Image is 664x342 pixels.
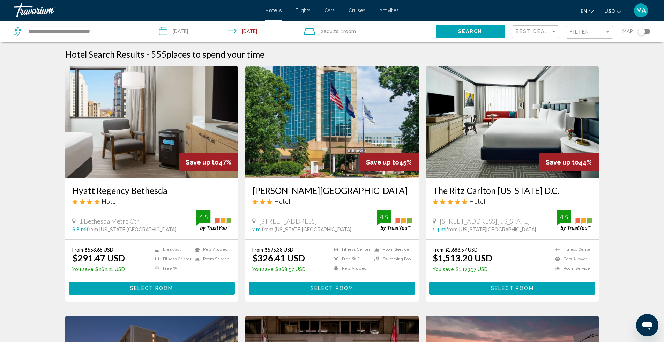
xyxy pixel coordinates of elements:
p: $1,173.37 USD [433,267,492,272]
button: Change currency [604,6,621,16]
span: Adults [324,29,338,34]
p: $262.21 USD [72,267,125,272]
li: Fitness Center [330,247,371,253]
span: from [US_STATE][GEOGRAPHIC_DATA] [262,227,351,232]
span: 1 Bethesda Metro Ctr [79,217,139,225]
div: 3 star Hotel [252,197,412,205]
div: 44% [539,153,599,171]
button: Change language [581,6,594,16]
span: places to spend your time [166,49,264,59]
img: trustyou-badge.svg [196,210,231,231]
div: 4.5 [557,213,571,221]
span: You save [433,267,454,272]
li: Swimming Pool [371,256,412,262]
span: Filter [570,29,590,35]
div: 4 star Hotel [72,197,232,205]
a: [PERSON_NAME][GEOGRAPHIC_DATA] [252,185,412,196]
button: Search [436,25,505,38]
span: en [581,8,587,14]
span: Select Room [130,286,173,291]
span: 2 [321,27,338,36]
span: From [433,247,443,253]
h2: 555 [151,49,264,59]
img: Hotel image [65,66,239,178]
del: $553.68 USD [85,247,113,253]
span: Best Deals [516,29,552,34]
span: Save up to [366,159,399,166]
span: from [US_STATE][GEOGRAPHIC_DATA] [87,227,176,232]
button: Toggle map [633,28,650,35]
div: 4.5 [196,213,210,221]
ins: $291.47 USD [72,253,125,263]
button: Select Room [69,282,235,294]
a: Activities [379,8,399,13]
span: Save up to [186,159,219,166]
span: Select Room [491,286,534,291]
div: 47% [179,153,238,171]
li: Room Service [371,247,412,253]
li: Room Service [191,256,231,262]
ins: $326.41 USD [252,253,305,263]
span: - [146,49,149,59]
span: Select Room [311,286,353,291]
a: Hyatt Regency Bethesda [72,185,232,196]
a: Flights [296,8,311,13]
button: Filter [566,25,613,39]
span: Save up to [546,159,579,166]
span: MA [636,7,646,14]
del: $595.38 USD [265,247,293,253]
li: Pets Allowed [330,265,371,271]
li: Pets Allowed [191,247,231,253]
span: [STREET_ADDRESS][US_STATE] [440,217,530,225]
button: Select Room [249,282,415,294]
h1: Hotel Search Results [65,49,144,59]
button: User Menu [632,3,650,18]
span: 1.4 mi [433,227,446,232]
button: Check-in date: Nov 19, 2025 Check-out date: Nov 22, 2025 [152,21,297,42]
span: , 1 [338,27,356,36]
p: $268.97 USD [252,267,306,272]
span: From [252,247,263,253]
a: Select Room [429,283,596,291]
iframe: Кнопка запуска окна обмена сообщениями [636,314,658,336]
li: Fitness Center [552,247,592,253]
span: 7 mi [252,227,262,232]
div: 4.5 [377,213,391,221]
a: Cars [324,8,335,13]
span: You save [252,267,274,272]
img: Hotel image [245,66,419,178]
a: Select Room [69,283,235,291]
span: Hotel [274,197,290,205]
li: Breakfast [151,247,191,253]
li: Pets Allowed [552,256,592,262]
span: Hotel [469,197,485,205]
li: Fitness Center [151,256,191,262]
a: The Ritz Carlton [US_STATE] D.C. [433,185,592,196]
a: Hotels [265,8,282,13]
a: Select Room [249,283,415,291]
ins: $1,513.20 USD [433,253,492,263]
del: $2,686.57 USD [445,247,478,253]
img: Hotel image [426,66,599,178]
span: 6.8 mi [72,227,87,232]
span: USD [604,8,615,14]
button: Travelers: 2 adults, 0 children [297,21,435,42]
li: Free WiFi [330,256,371,262]
span: [STREET_ADDRESS] [259,217,317,225]
div: 5 star Hotel [433,197,592,205]
span: Map [622,27,633,36]
li: Free WiFi [151,265,191,271]
span: You save [72,267,94,272]
a: Travorium [14,3,258,17]
img: trustyou-badge.svg [557,210,592,231]
span: Search [458,29,483,35]
a: Cruises [349,8,365,13]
